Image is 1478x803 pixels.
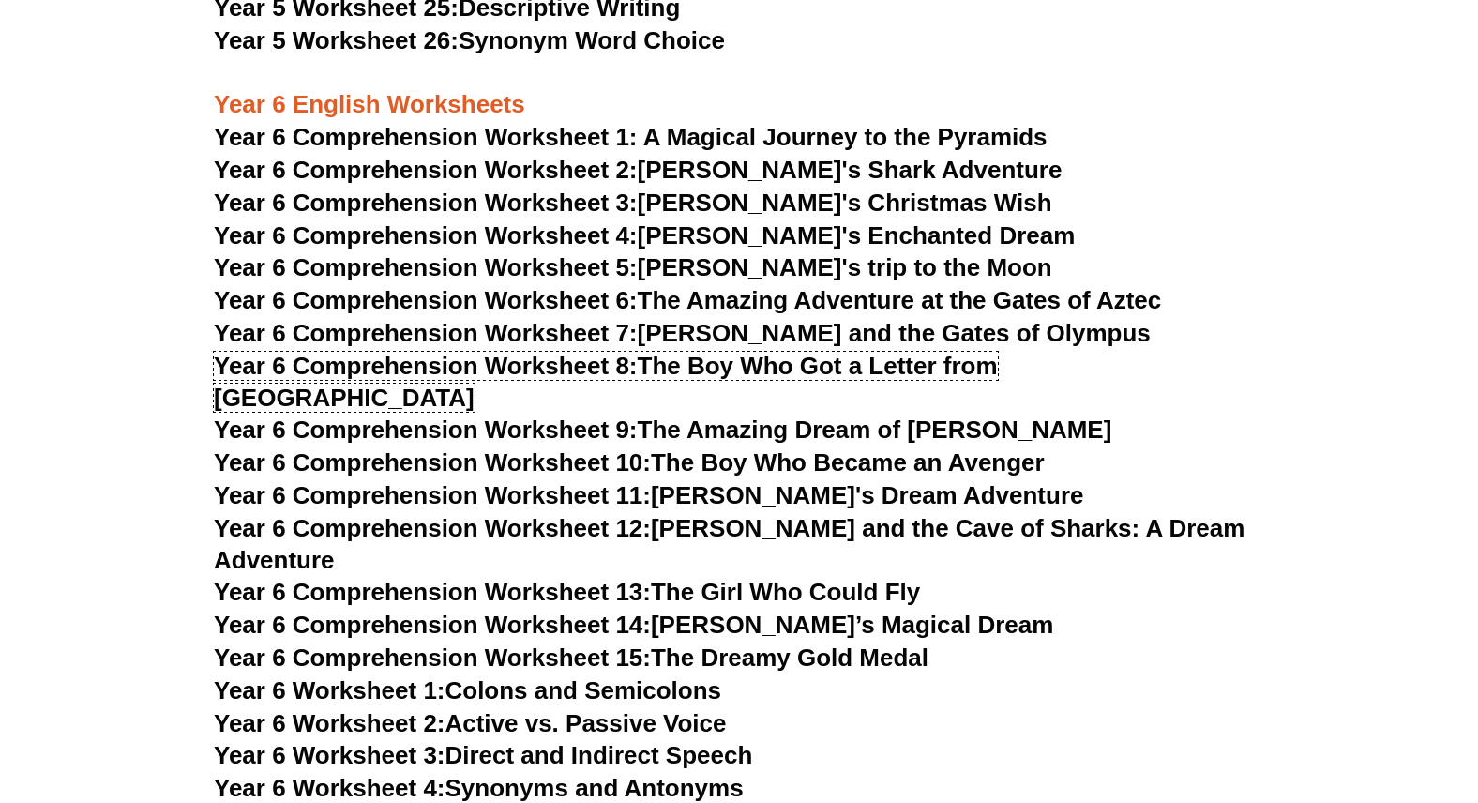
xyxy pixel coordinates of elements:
span: Year 6 Comprehension Worksheet 4: [214,221,638,250]
a: Year 5 Worksheet 26:Synonym Word Choice [214,26,725,54]
span: Year 6 Comprehension Worksheet 11: [214,481,651,509]
iframe: Chat Widget [1166,591,1478,803]
span: Year 6 Comprehension Worksheet 14: [214,611,651,639]
a: Year 6 Comprehension Worksheet 6:The Amazing Adventure at the Gates of Aztec [214,286,1161,314]
a: Year 6 Comprehension Worksheet 7:[PERSON_NAME] and the Gates of Olympus [214,319,1151,347]
a: Year 6 Comprehension Worksheet 8:The Boy Who Got a Letter from [GEOGRAPHIC_DATA] [214,352,998,412]
span: Year 6 Comprehension Worksheet 2: [214,156,638,184]
a: Year 6 Comprehension Worksheet 3:[PERSON_NAME]'s Christmas Wish [214,189,1052,217]
a: Year 6 Worksheet 1:Colons and Semicolons [214,676,721,705]
span: Year 6 Worksheet 1: [214,676,445,705]
span: Year 6 Comprehension Worksheet 13: [214,578,651,606]
a: Year 6 Comprehension Worksheet 14:[PERSON_NAME]’s Magical Dream [214,611,1053,639]
a: Year 6 Comprehension Worksheet 15:The Dreamy Gold Medal [214,644,928,672]
span: Year 6 Comprehension Worksheet 15: [214,644,651,672]
a: Year 6 Comprehension Worksheet 11:[PERSON_NAME]'s Dream Adventure [214,481,1083,509]
span: Year 6 Comprehension Worksheet 5: [214,253,638,281]
span: Year 6 Worksheet 3: [214,741,445,769]
h3: Year 6 English Worksheets [214,58,1264,122]
a: Year 6 Comprehension Worksheet 13:The Girl Who Could Fly [214,578,920,606]
span: Year 6 Comprehension Worksheet 6: [214,286,638,314]
a: Year 6 Comprehension Worksheet 12:[PERSON_NAME] and the Cave of Sharks: A Dream Adventure [214,514,1244,574]
a: Year 6 Worksheet 4:Synonyms and Antonyms [214,774,744,802]
a: Year 6 Comprehension Worksheet 4:[PERSON_NAME]'s Enchanted Dream [214,221,1075,250]
span: Year 6 Worksheet 4: [214,774,445,802]
a: Year 6 Worksheet 3:Direct and Indirect Speech [214,741,752,769]
span: Year 6 Comprehension Worksheet 10: [214,448,651,477]
a: Year 6 Comprehension Worksheet 2:[PERSON_NAME]'s Shark Adventure [214,156,1062,184]
span: Year 6 Worksheet 2: [214,709,445,737]
a: Year 6 Comprehension Worksheet 1: A Magical Journey to the Pyramids [214,123,1048,151]
span: Year 6 Comprehension Worksheet 8: [214,352,638,380]
a: Year 6 Comprehension Worksheet 9:The Amazing Dream of [PERSON_NAME] [214,416,1111,444]
span: Year 6 Comprehension Worksheet 7: [214,319,638,347]
a: Year 6 Comprehension Worksheet 5:[PERSON_NAME]'s trip to the Moon [214,253,1052,281]
span: Year 6 Comprehension Worksheet 12: [214,514,651,542]
a: Year 6 Comprehension Worksheet 10:The Boy Who Became an Avenger [214,448,1045,477]
a: Year 6 Worksheet 2:Active vs. Passive Voice [214,709,726,737]
span: Year 6 Comprehension Worksheet 3: [214,189,638,217]
span: Year 6 Comprehension Worksheet 9: [214,416,638,444]
span: Year 5 Worksheet 26: [214,26,459,54]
